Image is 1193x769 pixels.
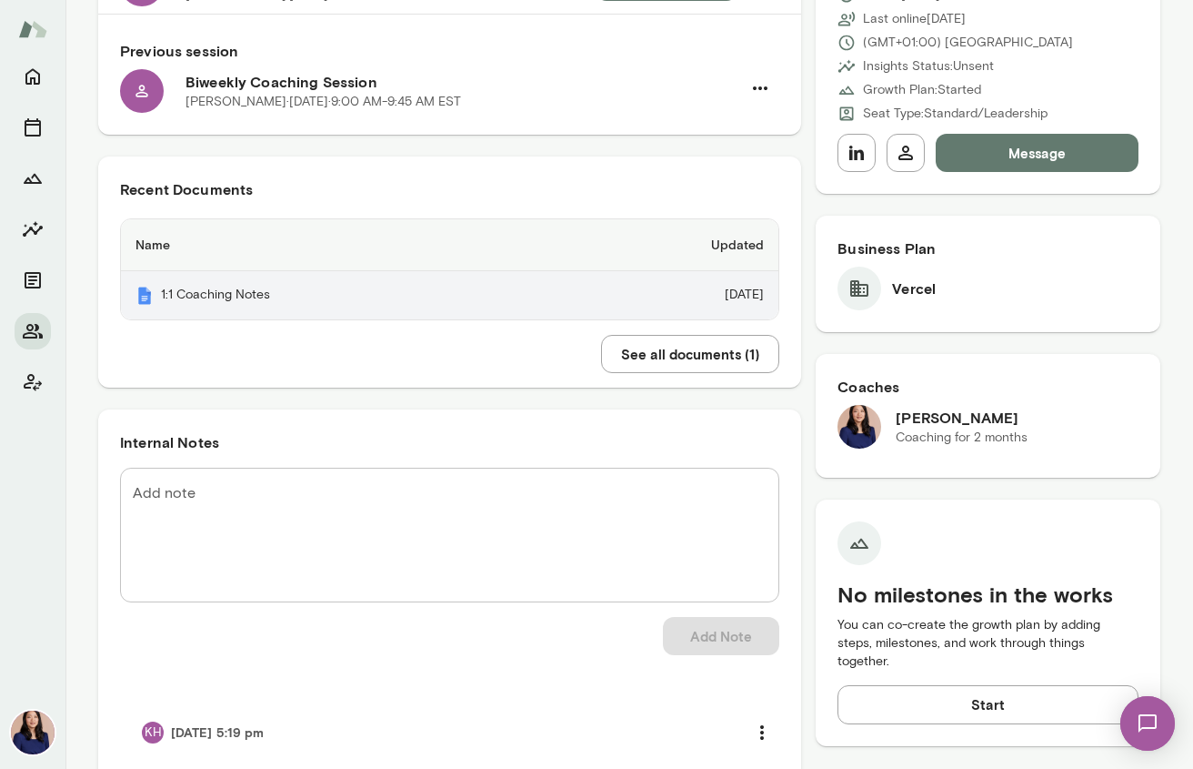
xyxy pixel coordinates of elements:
[15,58,51,95] button: Home
[863,10,966,28] p: Last online [DATE]
[837,405,881,449] img: Leah Kim
[185,71,741,93] h6: Biweekly Coaching Session
[936,134,1138,172] button: Message
[121,271,559,319] th: 1:1 Coaching Notes
[142,722,164,744] div: KH
[743,713,781,752] button: more
[171,723,264,742] h6: [DATE] 5:19 pm
[863,105,1048,123] p: Seat Type: Standard/Leadership
[837,616,1138,671] p: You can co-create the growth plan by adding steps, milestones, and work through things together.
[15,109,51,146] button: Sessions
[185,93,461,111] p: [PERSON_NAME] · [DATE] · 9:00 AM-9:45 AM EST
[892,278,936,299] h6: Vercel
[121,219,559,271] th: Name
[837,376,1138,398] h6: Coaches
[15,313,51,349] button: Members
[559,271,778,319] td: [DATE]
[11,711,55,754] img: Leah Kim
[837,238,1138,259] h6: Business Plan
[18,12,47,46] img: Mento
[896,429,1028,447] p: Coaching for 2 months
[120,178,779,200] h6: Recent Documents
[15,160,51,197] button: Growth Plan
[120,40,779,62] h6: Previous session
[863,81,981,99] p: Growth Plan: Started
[837,580,1138,609] h5: No milestones in the works
[837,685,1138,723] button: Start
[559,219,778,271] th: Updated
[135,287,154,305] img: Mento
[896,407,1028,429] h6: [PERSON_NAME]
[863,34,1073,52] p: (GMT+01:00) [GEOGRAPHIC_DATA]
[601,335,779,373] button: See all documents (1)
[15,364,51,400] button: Client app
[120,431,779,453] h6: Internal Notes
[15,262,51,298] button: Documents
[863,57,994,76] p: Insights Status: Unsent
[15,211,51,248] button: Insights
